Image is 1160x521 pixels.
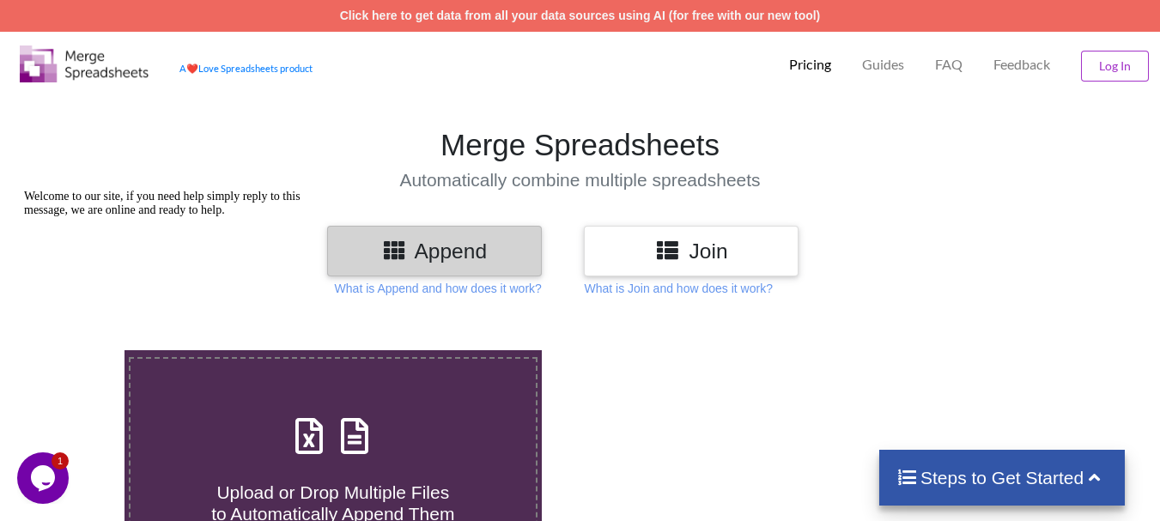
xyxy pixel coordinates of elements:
span: heart [186,63,198,74]
a: AheartLove Spreadsheets product [179,63,313,74]
h3: Append [340,239,529,264]
p: FAQ [935,56,963,74]
div: Welcome to our site, if you need help simply reply to this message, we are online and ready to help. [7,7,316,34]
p: What is Join and how does it work? [584,280,772,297]
p: Guides [862,56,904,74]
h4: Steps to Get Started [896,467,1108,488]
span: Feedback [993,58,1050,71]
iframe: chat widget [17,452,72,504]
span: Welcome to our site, if you need help simply reply to this message, we are online and ready to help. [7,7,283,33]
button: Log In [1081,51,1149,82]
h3: Join [597,239,786,264]
a: Click here to get data from all your data sources using AI (for free with our new tool) [340,9,821,22]
img: Logo.png [20,45,149,82]
p: Pricing [789,56,831,74]
p: What is Append and how does it work? [335,280,542,297]
iframe: chat widget [17,183,326,444]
